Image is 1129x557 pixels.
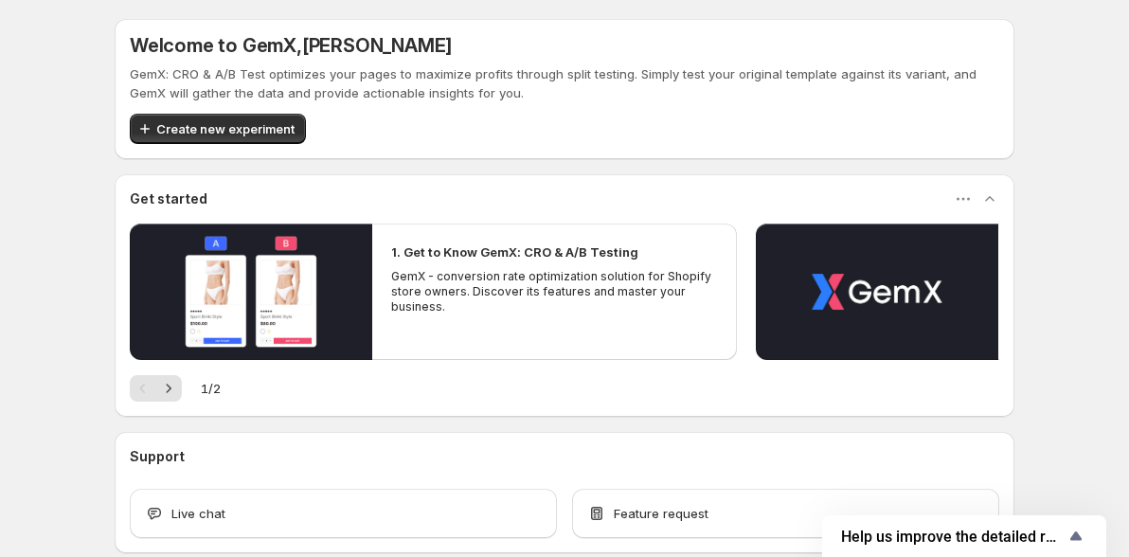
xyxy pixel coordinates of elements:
[841,525,1087,548] button: Show survey - Help us improve the detailed report for A/B campaigns
[130,34,452,57] h5: Welcome to GemX
[171,504,225,523] span: Live chat
[614,504,708,523] span: Feature request
[130,189,207,208] h3: Get started
[155,375,182,402] button: Next
[841,528,1065,546] span: Help us improve the detailed report for A/B campaigns
[296,34,452,57] span: , [PERSON_NAME]
[130,447,185,466] h3: Support
[130,64,999,102] p: GemX: CRO & A/B Test optimizes your pages to maximize profits through split testing. Simply test ...
[391,243,638,261] h2: 1. Get to Know GemX: CRO & A/B Testing
[130,114,306,144] button: Create new experiment
[756,224,998,360] button: Play video
[130,224,372,360] button: Play video
[130,375,182,402] nav: Pagination
[201,379,221,398] span: 1 / 2
[391,269,717,314] p: GemX - conversion rate optimization solution for Shopify store owners. Discover its features and ...
[156,119,295,138] span: Create new experiment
